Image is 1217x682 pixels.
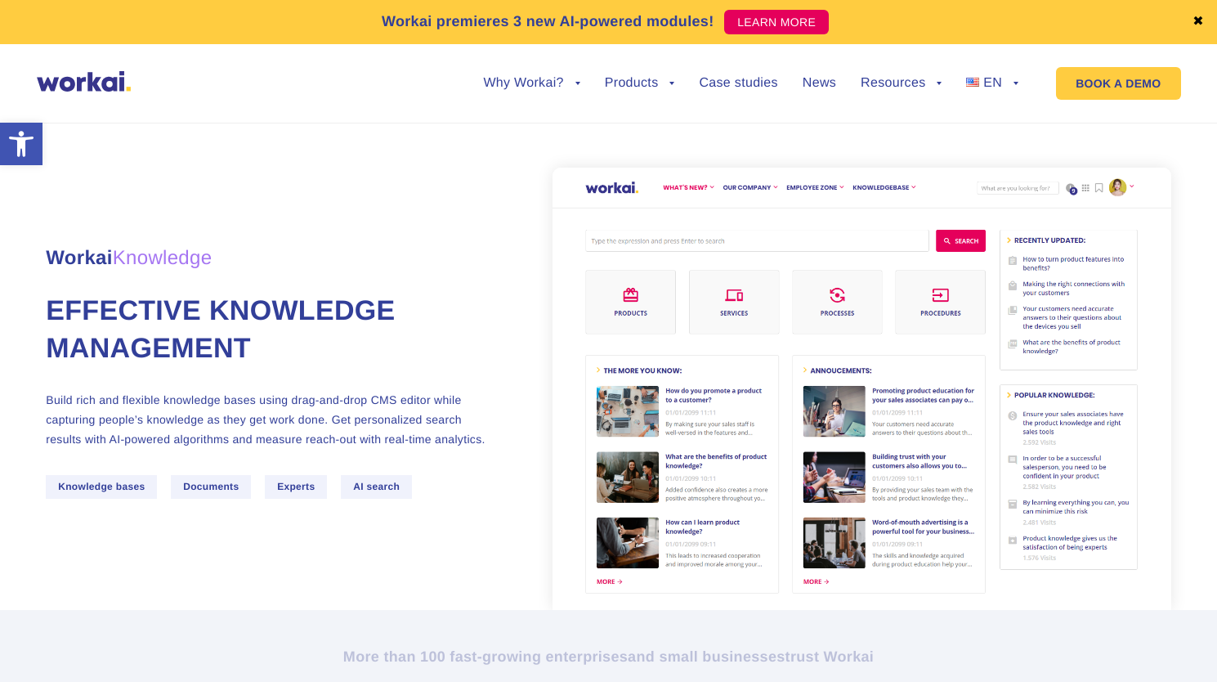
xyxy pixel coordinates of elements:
[803,77,836,90] a: News
[46,293,486,368] h1: Effective knowledge management
[983,76,1002,90] span: EN
[1192,16,1204,29] a: ✖
[724,10,829,34] a: LEARN MORE
[483,77,579,90] a: Why Workai?
[628,648,785,665] i: and small businesses
[1056,67,1180,100] a: BOOK A DEMO
[861,77,942,90] a: Resources
[46,390,486,449] p: Build rich and flexible knowledge bases using drag-and-drop CMS editor while capturing people’s k...
[113,247,213,269] em: Knowledge
[605,77,675,90] a: Products
[382,11,714,33] p: Workai premieres 3 new AI-powered modules!
[265,475,327,499] span: Experts
[46,229,212,268] span: Workai
[171,475,251,499] span: Documents
[155,647,1063,666] h2: More than 100 fast-growing enterprises trust Workai
[699,77,777,90] a: Case studies
[46,475,157,499] span: Knowledge bases
[341,475,412,499] span: AI search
